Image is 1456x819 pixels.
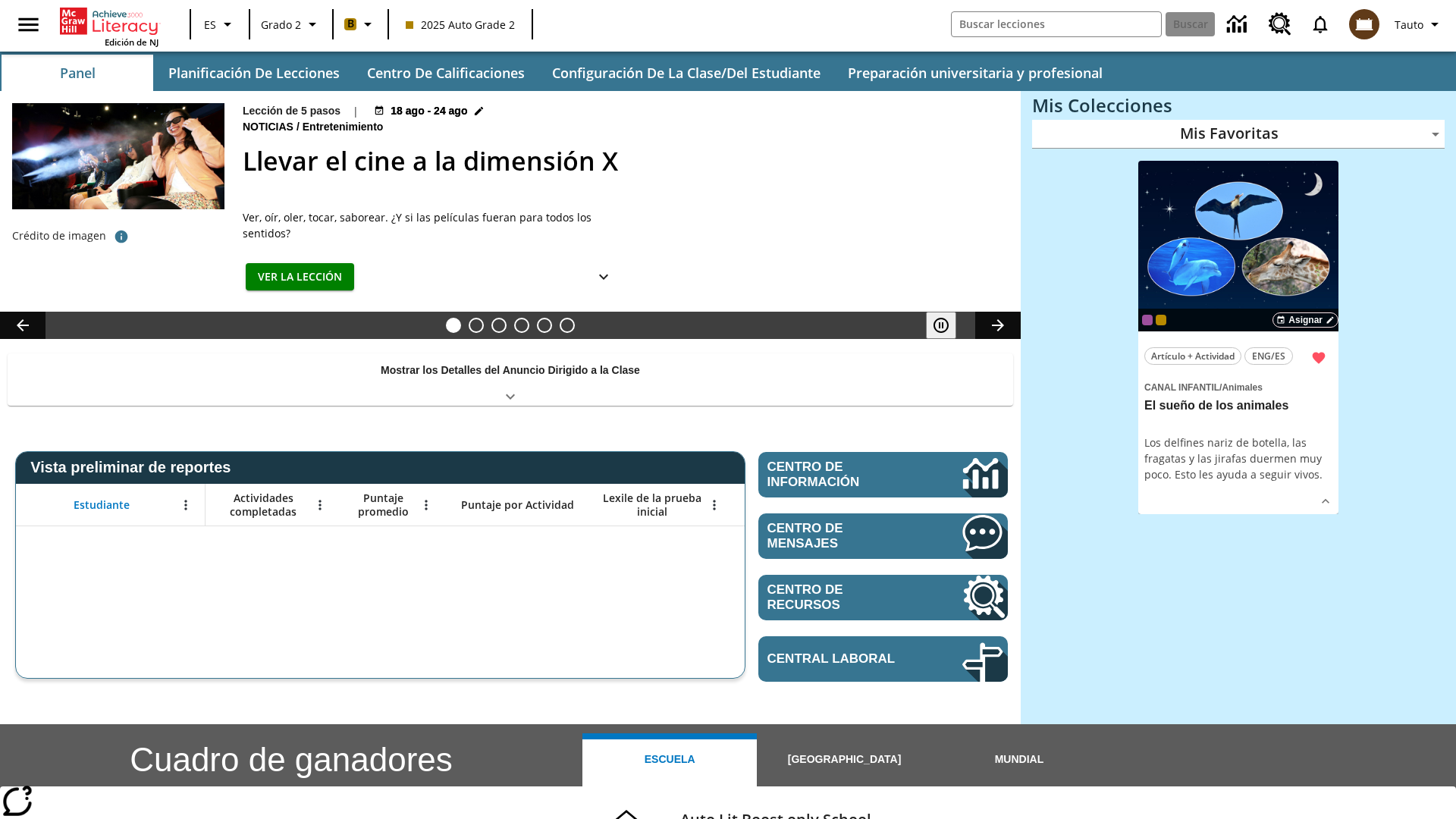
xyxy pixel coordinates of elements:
span: Animales [1222,382,1262,393]
span: Lexile de la prueba inicial [597,491,708,519]
span: Tauto [1395,17,1423,33]
button: Ver la lección [246,263,354,291]
button: Abrir menú [309,494,331,516]
span: Noticias [243,119,297,136]
button: Mundial [932,733,1106,786]
button: Artículo + Actividad [1144,347,1241,365]
img: El panel situado frente a los asientos rocía con agua nebulizada al feliz público en un cine equi... [12,103,224,209]
span: / [297,121,300,133]
a: Central laboral [758,636,1008,682]
div: Pausar [926,312,971,339]
a: Centro de recursos, Se abrirá en una pestaña nueva. [1260,4,1301,45]
p: Mostrar los Detalles del Anuncio Dirigido a la Clase [381,362,640,378]
button: Diapositiva 3 Modas que pasaron de moda [491,318,507,333]
a: Centro de recursos, Se abrirá en una pestaña nueva. [758,575,1008,620]
button: Diapositiva 5 ¿Cuál es la gran idea? [537,318,552,333]
button: Diapositiva 1 Llevar el cine a la dimensión X [446,318,461,333]
input: Buscar campo [952,12,1161,36]
button: Perfil/Configuración [1389,11,1450,38]
button: Carrusel de lecciones, seguir [975,312,1021,339]
p: Crédito de imagen [12,228,106,243]
span: Estudiante [74,498,130,512]
button: Escuela [582,733,757,786]
button: Diapositiva 6 Una idea, mucho trabajo [560,318,575,333]
span: 2025 Auto Grade 2 [406,17,515,33]
a: Portada [60,6,158,36]
span: Asignar [1288,313,1323,327]
span: ENG/ES [1252,348,1285,364]
button: [GEOGRAPHIC_DATA] [757,733,931,786]
button: Abrir menú [174,494,197,516]
button: Asignar Elegir fechas [1272,312,1338,328]
a: Centro de mensajes [758,513,1008,559]
div: Mostrar los Detalles del Anuncio Dirigido a la Clase [8,353,1013,406]
span: Tema: Canal Infantil/Animales [1144,378,1332,395]
span: | [353,103,359,119]
span: ES [204,17,216,33]
h2: Llevar el cine a la dimensión X [243,142,1003,180]
button: Planificación de lecciones [156,55,352,91]
button: Abrir el menú lateral [6,2,51,47]
span: B [347,14,354,33]
button: Remover de Favoritas [1305,344,1332,372]
a: Notificaciones [1301,5,1340,44]
span: Centro de mensajes [767,521,917,551]
button: Diapositiva 2 ¿Lo quieres con papas fritas? [469,318,484,333]
button: Crédito de foto: The Asahi Shimbun vía Getty Images [106,223,136,250]
button: Panel [2,55,153,91]
button: Ver más [1314,490,1337,513]
span: Puntaje por Actividad [461,498,574,512]
div: Portada [60,5,158,48]
span: Centro de recursos [767,582,917,613]
span: Canal Infantil [1144,382,1219,393]
span: Artículo + Actividad [1151,348,1235,364]
span: Central laboral [767,651,917,667]
button: Abrir menú [415,494,438,516]
span: Centro de información [767,460,911,490]
button: Configuración de la clase/del estudiante [540,55,833,91]
div: Mis Favoritas [1032,120,1445,149]
span: 18 ago - 24 ago [391,103,467,119]
span: Actividades completadas [213,491,313,519]
button: 18 ago - 24 ago Elegir fechas [371,103,487,119]
a: Centro de información [758,452,1008,497]
button: ENG/ES [1244,347,1293,365]
h3: El sueño de los animales [1144,398,1332,414]
h3: Mis Colecciones [1032,95,1445,116]
span: Entretenimiento [303,119,387,136]
p: Lección de 5 pasos [243,103,340,119]
span: Vista preliminar de reportes [30,459,238,476]
span: / [1219,382,1222,393]
button: Escoja un nuevo avatar [1340,5,1389,44]
div: Ver, oír, oler, tocar, saborear. ¿Y si las películas fueran para todos los sentidos? [243,209,622,241]
button: Ver más [588,263,619,291]
div: New 2025 class [1156,315,1166,325]
button: Diapositiva 4 ¿Los autos del futuro? [514,318,529,333]
button: Boost El color de la clase es anaranjado claro. Cambiar el color de la clase. [338,11,383,38]
img: avatar image [1349,9,1379,39]
button: Grado: Grado 2, Elige un grado [255,11,328,38]
button: Centro de calificaciones [355,55,537,91]
button: Preparación universitaria y profesional [836,55,1115,91]
button: Pausar [926,312,956,339]
button: Lenguaje: ES, Selecciona un idioma [196,11,244,38]
div: Los delfines nariz de botella, las fragatas y las jirafas duermen muy poco. Esto les ayuda a segu... [1144,435,1332,482]
span: Puntaje promedio [347,491,419,519]
span: Edición de NJ [105,36,158,48]
button: Abrir menú [703,494,726,516]
span: Grado 2 [261,17,301,33]
a: Centro de información [1218,4,1260,45]
div: OL 2025 Auto Grade 3 [1142,315,1153,325]
div: lesson details [1138,161,1338,515]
